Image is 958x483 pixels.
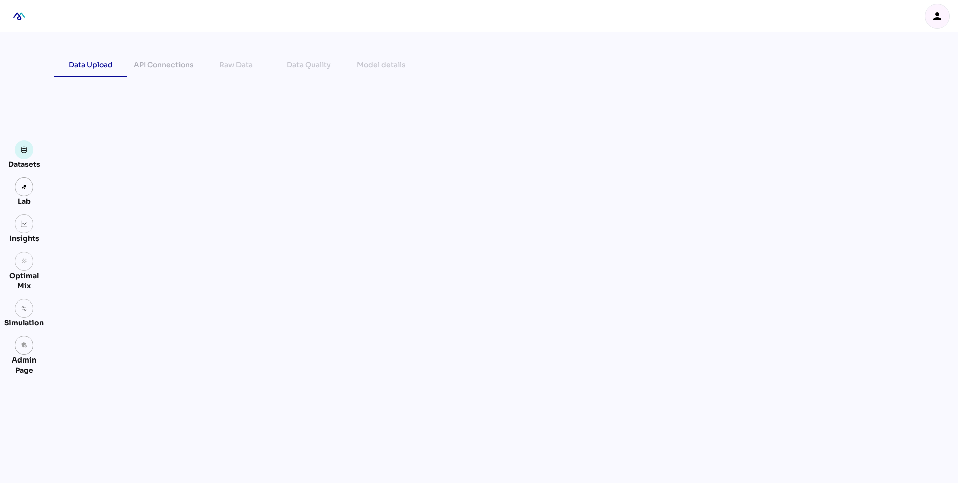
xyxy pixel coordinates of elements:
[931,10,943,22] i: person
[21,342,28,349] i: admin_panel_settings
[8,159,40,169] div: Datasets
[219,58,253,71] div: Raw Data
[357,58,406,71] div: Model details
[9,233,39,244] div: Insights
[21,220,28,227] img: graph.svg
[8,5,30,27] div: mediaROI
[287,58,331,71] div: Data Quality
[4,355,44,375] div: Admin Page
[21,146,28,153] img: data.svg
[134,58,194,71] div: API Connections
[13,196,35,206] div: Lab
[21,184,28,191] img: lab.svg
[21,305,28,312] img: settings.svg
[4,271,44,291] div: Optimal Mix
[69,58,113,71] div: Data Upload
[21,258,28,265] i: grain
[4,318,44,328] div: Simulation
